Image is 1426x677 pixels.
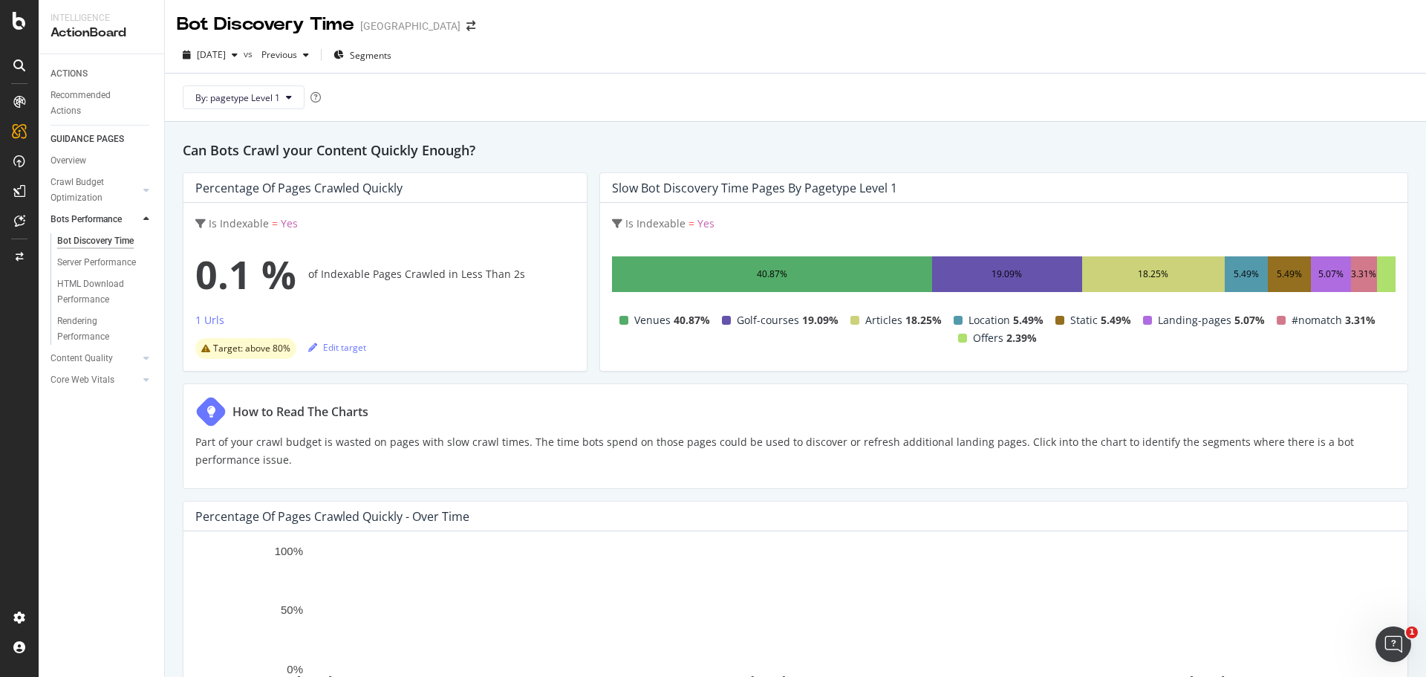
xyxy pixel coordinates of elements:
span: 5.49% [1013,311,1044,329]
span: Is Indexable [209,216,269,230]
span: Golf-courses [737,311,799,329]
div: Intelligence [51,12,152,25]
button: 1 Urls [195,311,224,335]
a: Bot Discovery Time [57,233,154,249]
span: Previous [255,48,297,61]
div: Content Quality [51,351,113,366]
a: Rendering Performance [57,314,154,345]
div: warning label [195,338,296,359]
a: Core Web Vitals [51,372,139,388]
span: #nomatch [1292,311,1342,329]
div: Bot Discovery Time [177,12,354,37]
span: Static [1070,311,1098,329]
span: Venues [634,311,671,329]
div: How to Read The Charts [232,403,368,421]
div: Rendering Performance [57,314,140,345]
button: Previous [255,43,315,67]
span: Articles [865,311,902,329]
a: Server Performance [57,255,154,271]
a: Overview [51,153,154,169]
span: Target: above 80% [213,344,290,353]
span: 5.49% [1101,311,1131,329]
button: Edit target [308,335,366,359]
a: GUIDANCE PAGES [51,132,154,147]
text: 100% [275,545,303,557]
div: 5.07% [1318,265,1344,283]
span: Yes [697,216,714,230]
div: HTML Download Performance [57,276,143,308]
span: Is Indexable [625,216,686,230]
span: Yes [281,216,298,230]
div: Slow Bot Discovery Time Pages by pagetype Level 1 [612,181,897,195]
button: [DATE] [177,43,244,67]
p: Part of your crawl budget is wasted on pages with slow crawl times. The time bots spend on those ... [195,433,1396,469]
span: vs [244,48,255,60]
div: 5.49% [1234,265,1259,283]
iframe: Intercom live chat [1375,626,1411,662]
div: 19.09% [992,265,1022,283]
a: HTML Download Performance [57,276,154,308]
div: arrow-right-arrow-left [466,21,475,31]
button: Segments [328,43,397,67]
div: Percentage of Pages Crawled Quickly - Over Time [195,509,469,524]
span: 3.31% [1345,311,1375,329]
span: 2025 Oct. 5th [197,48,226,61]
text: 0% [287,663,303,676]
span: 5.07% [1234,311,1265,329]
div: Overview [51,153,86,169]
text: 50% [281,604,303,617]
a: ACTIONS [51,66,154,82]
span: 1 [1406,626,1418,638]
button: By: pagetype Level 1 [183,85,305,109]
a: Bots Performance [51,212,139,227]
div: Bots Performance [51,212,122,227]
div: 3.31% [1351,265,1376,283]
div: Percentage of Pages Crawled Quickly [195,181,403,195]
div: GUIDANCE PAGES [51,132,124,147]
span: Location [968,311,1010,329]
div: of Indexable Pages Crawled in Less Than 2s [195,244,575,304]
div: Bot Discovery Time [57,233,134,249]
span: Offers [973,329,1003,347]
a: Recommended Actions [51,88,154,119]
div: Core Web Vitals [51,372,114,388]
div: Server Performance [57,255,136,271]
div: Crawl Budget Optimization [51,175,128,206]
span: = [272,216,278,230]
div: [GEOGRAPHIC_DATA] [360,19,460,33]
span: 18.25% [905,311,942,329]
div: 1 Urls [195,313,224,328]
span: 19.09% [802,311,839,329]
div: 40.87% [757,265,787,283]
span: Segments [350,49,391,62]
span: Landing-pages [1158,311,1231,329]
a: Content Quality [51,351,139,366]
span: = [688,216,694,230]
span: By: pagetype Level 1 [195,91,280,104]
h2: Can Bots Crawl your Content Quickly Enough? [183,140,1408,161]
div: 18.25% [1138,265,1168,283]
div: ActionBoard [51,25,152,42]
span: 40.87% [674,311,710,329]
div: ACTIONS [51,66,88,82]
div: Edit target [308,341,366,354]
div: 5.49% [1277,265,1302,283]
a: Crawl Budget Optimization [51,175,139,206]
span: 0.1 % [195,244,296,304]
span: 2.39% [1006,329,1037,347]
div: Recommended Actions [51,88,140,119]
